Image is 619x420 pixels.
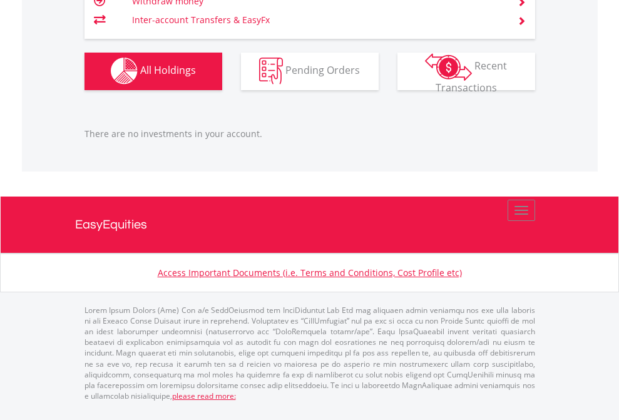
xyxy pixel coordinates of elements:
button: Recent Transactions [397,53,535,90]
img: holdings-wht.png [111,58,138,85]
td: Inter-account Transfers & EasyFx [132,11,502,29]
span: Recent Transactions [436,59,508,95]
a: please read more: [172,391,236,401]
p: There are no investments in your account. [84,128,535,140]
span: Pending Orders [285,63,360,77]
a: EasyEquities [75,197,545,253]
p: Lorem Ipsum Dolors (Ame) Con a/e SeddOeiusmod tem InciDiduntut Lab Etd mag aliquaen admin veniamq... [84,305,535,401]
img: pending_instructions-wht.png [259,58,283,85]
span: All Holdings [140,63,196,77]
img: transactions-zar-wht.png [425,53,472,81]
a: Access Important Documents (i.e. Terms and Conditions, Cost Profile etc) [158,267,462,279]
button: Pending Orders [241,53,379,90]
button: All Holdings [84,53,222,90]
